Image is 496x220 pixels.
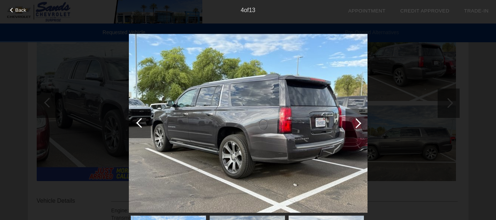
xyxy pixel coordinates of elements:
span: Back [15,7,26,13]
span: 13 [249,7,256,13]
a: Appointment [348,8,385,14]
a: Trade-In [464,8,489,14]
img: image.aspx [129,34,368,213]
a: Credit Approved [400,8,449,14]
span: 4 [240,7,244,13]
